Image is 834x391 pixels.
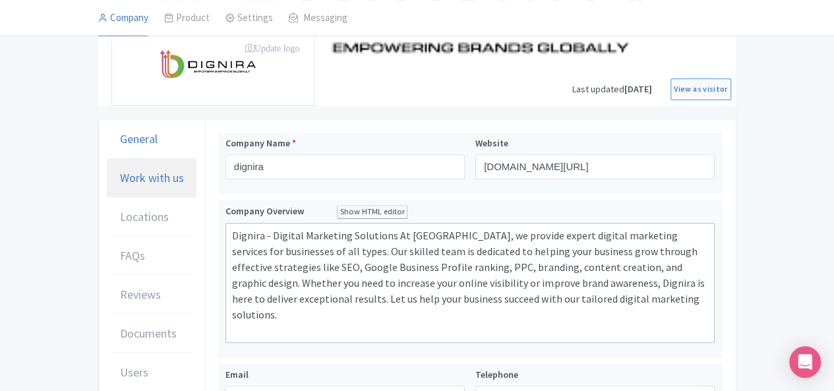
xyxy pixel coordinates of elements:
[225,137,290,150] span: Company Name
[225,369,249,381] span: Email
[107,314,196,353] a: Documents
[107,119,196,159] a: General
[475,369,518,381] span: Telephone
[107,197,196,237] a: Locations
[120,324,177,342] span: Documents
[624,83,652,95] span: [DATE]
[789,346,821,378] div: Open Intercom Messenger
[120,169,184,187] span: Work with us
[132,40,294,94] img: viikm6yplik6tpxwryko.png
[120,363,148,381] span: Users
[120,208,169,226] span: Locations
[120,286,161,303] span: Reviews
[475,137,508,150] span: Website
[120,130,158,148] span: General
[232,227,707,338] div: Dignira - Digital Marketing Solutions At [GEOGRAPHIC_DATA], we provide expert digital marketing s...
[245,44,300,53] i: Update logo
[107,275,196,315] a: Reviews
[670,78,730,100] a: View as visitor
[107,158,196,198] a: Work with us
[107,236,196,276] a: FAQs
[225,205,304,218] span: Company Overview
[120,247,145,264] span: FAQs
[572,82,652,96] div: Last updated
[337,205,408,219] div: Show HTML editor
